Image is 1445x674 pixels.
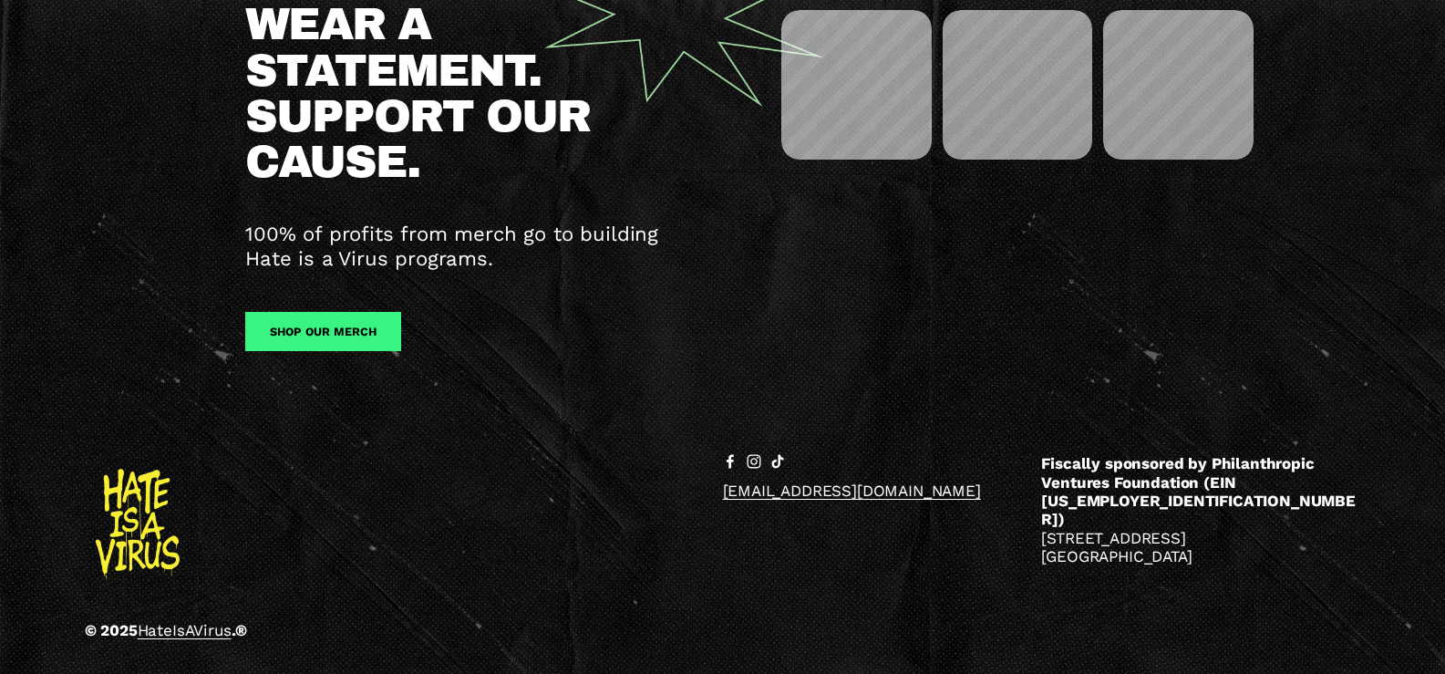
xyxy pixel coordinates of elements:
a: HateIsAVirus [138,621,232,639]
a: instagram-unauth [747,454,761,469]
p: [STREET_ADDRESS] [GEOGRAPHIC_DATA] [1041,454,1360,565]
a: TikTok [770,454,785,469]
h2: WEAR A STATEMENT. SUPPORT OUR CAUSE. [245,2,717,184]
strong: .® [232,621,248,639]
a: facebook-unauth [723,454,738,469]
span: 100% of profits from merch go to building Hate is a Virus programs. [245,222,666,270]
a: Shop our merch [245,312,401,350]
strong: Fiscally sponsored by Philanthropic Ventures Foundation (EIN [US_EMPLOYER_IDENTIFICATION_NUMBER]) [1041,454,1355,528]
strong: © 2025 [85,621,138,639]
a: [EMAIL_ADDRESS][DOMAIN_NAME] [723,482,981,500]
